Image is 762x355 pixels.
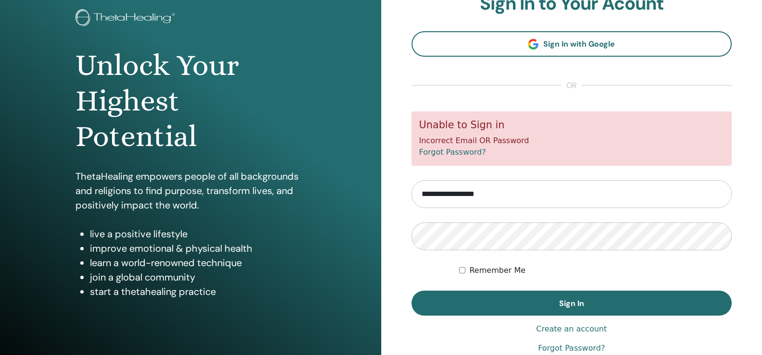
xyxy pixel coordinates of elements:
a: Create an account [536,323,607,335]
li: start a thetahealing practice [90,284,305,299]
p: ThetaHealing empowers people of all backgrounds and religions to find purpose, transform lives, a... [75,169,305,212]
li: live a positive lifestyle [90,227,305,241]
a: Forgot Password? [419,147,486,157]
label: Remember Me [469,265,525,276]
button: Sign In [412,291,732,316]
span: or [562,80,582,91]
a: Sign In with Google [412,31,732,57]
h5: Unable to Sign in [419,119,725,131]
div: Incorrect Email OR Password [412,111,732,166]
a: Forgot Password? [538,343,605,354]
li: improve emotional & physical health [90,241,305,256]
li: learn a world-renowned technique [90,256,305,270]
h1: Unlock Your Highest Potential [75,48,305,155]
li: join a global community [90,270,305,284]
span: Sign In [559,298,584,308]
span: Sign In with Google [543,39,615,49]
div: Keep me authenticated indefinitely or until I manually logout [459,265,732,276]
